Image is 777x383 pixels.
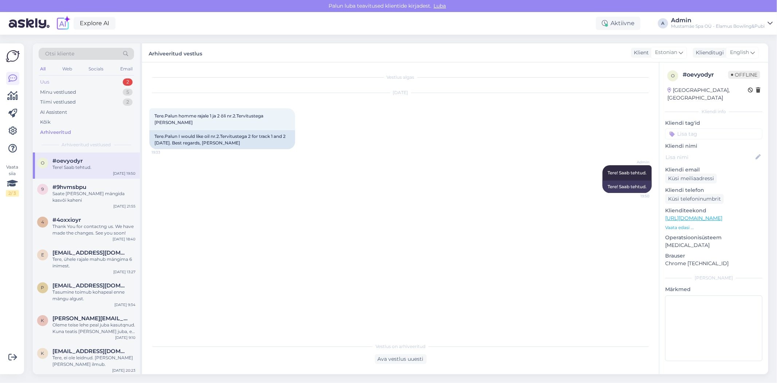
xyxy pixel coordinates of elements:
[114,302,136,307] div: [DATE] 9:34
[123,98,133,106] div: 2
[52,190,136,204] div: Saate [PERSON_NAME] mängida kasvõi kaheni
[665,234,762,241] p: Operatsioonisüsteem
[52,184,86,190] span: #9hvmsbpu
[41,318,44,323] span: k
[113,171,136,176] div: [DATE] 19:50
[665,215,722,221] a: [URL][DOMAIN_NAME]
[665,260,762,267] p: Chrome [TECHNICAL_ID]
[665,224,762,231] p: Vaata edasi ...
[52,348,128,355] span: kajalota91@gmail.com
[52,158,83,164] span: #oevyodyr
[154,113,264,125] span: Tere.Palun homme rajale 1 ja 2 õli nr.2.Tervitustega [PERSON_NAME]
[667,86,748,102] div: [GEOGRAPHIC_DATA], [GEOGRAPHIC_DATA]
[55,16,71,31] img: explore-ai
[40,78,49,86] div: Uus
[40,119,51,126] div: Kõik
[149,89,652,96] div: [DATE]
[666,153,754,161] input: Lisa nimi
[671,18,765,23] div: Admin
[45,50,74,58] span: Otsi kliente
[665,286,762,293] p: Märkmed
[87,64,105,74] div: Socials
[665,275,762,281] div: [PERSON_NAME]
[149,48,202,58] label: Arhiveeritud vestlus
[113,269,136,275] div: [DATE] 13:27
[52,249,128,256] span: egletuuksam@gmail.com
[74,17,115,30] a: Explore AI
[665,174,717,183] div: Küsi meiliaadressi
[376,343,425,350] span: Vestlus on arhiveeritud
[622,159,650,165] span: Admin
[665,252,762,260] p: Brauser
[52,289,136,302] div: Tasumine toimub kohapeal enne mängu algust.
[41,351,44,356] span: k
[596,17,640,30] div: Aktiivne
[671,23,765,29] div: Mustamäe Spa OÜ - Elamus Bowling&Pubi
[52,315,128,322] span: katre@askly.me
[631,49,649,57] div: Klient
[665,186,762,194] p: Kliendi telefon
[728,71,760,79] span: Offline
[41,285,44,290] span: p
[665,241,762,249] p: [MEDICAL_DATA]
[123,89,133,96] div: 5
[6,49,20,63] img: Askly Logo
[665,128,762,139] input: Lisa tag
[40,89,76,96] div: Minu vestlused
[693,49,724,57] div: Klienditugi
[608,170,647,175] span: Tere! Saab tehtud.
[112,368,136,373] div: [DATE] 20:23
[730,49,749,57] span: English
[665,108,762,115] div: Kliendi info
[40,129,71,136] div: Arhiveeritud
[119,64,134,74] div: Email
[655,49,677,57] span: Estonian
[149,74,652,81] div: Vestlus algas
[665,166,762,174] p: Kliendi email
[52,282,128,289] span: piretvalk@hotmail.com
[62,142,111,148] span: Arhiveeritud vestlused
[41,252,44,258] span: e
[665,194,724,204] div: Küsi telefoninumbrit
[658,18,668,28] div: A
[6,190,19,197] div: 2 / 3
[41,219,44,225] span: 4
[42,186,44,192] span: 9
[152,150,179,155] span: 19:33
[665,142,762,150] p: Kliendi nimi
[683,70,728,79] div: # oevyodyr
[61,64,74,74] div: Web
[6,164,19,197] div: Vaata siia
[52,322,136,335] div: Oleme teise lehe peal juba kasutqnud. Kuna teatis [PERSON_NAME] juba, et tasuta versioon läbi sai...
[671,73,675,78] span: o
[622,193,650,199] span: 19:50
[432,3,448,9] span: Luba
[52,355,136,368] div: Tere, ei ole leidnud. [PERSON_NAME] [PERSON_NAME] ilmub.
[41,160,44,166] span: o
[665,207,762,214] p: Klienditeekond
[603,181,652,193] div: Tere! Saab tehtud.
[40,98,76,106] div: Tiimi vestlused
[671,18,773,29] a: AdminMustamäe Spa OÜ - Elamus Bowling&Pubi
[52,256,136,269] div: Tere, ühele rajale mahub mängima 6 inimest.
[52,217,81,223] span: #4oxxioyr
[40,109,67,116] div: AI Assistent
[52,223,136,236] div: Thank You for contactng us. We have made the changes. See you soon!
[149,130,295,149] div: Tere.Palun I would like oil nr.2.Tervitustega 2 for track 1 and 2 [DATE]. Best regards, [PERSON_N...
[113,204,136,209] div: [DATE] 21:55
[39,64,47,74] div: All
[52,164,136,171] div: Tere! Saab tehtud.
[115,335,136,340] div: [DATE] 9:10
[113,236,136,242] div: [DATE] 18:40
[123,78,133,86] div: 2
[375,354,427,364] div: Ava vestlus uuesti
[665,119,762,127] p: Kliendi tag'id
